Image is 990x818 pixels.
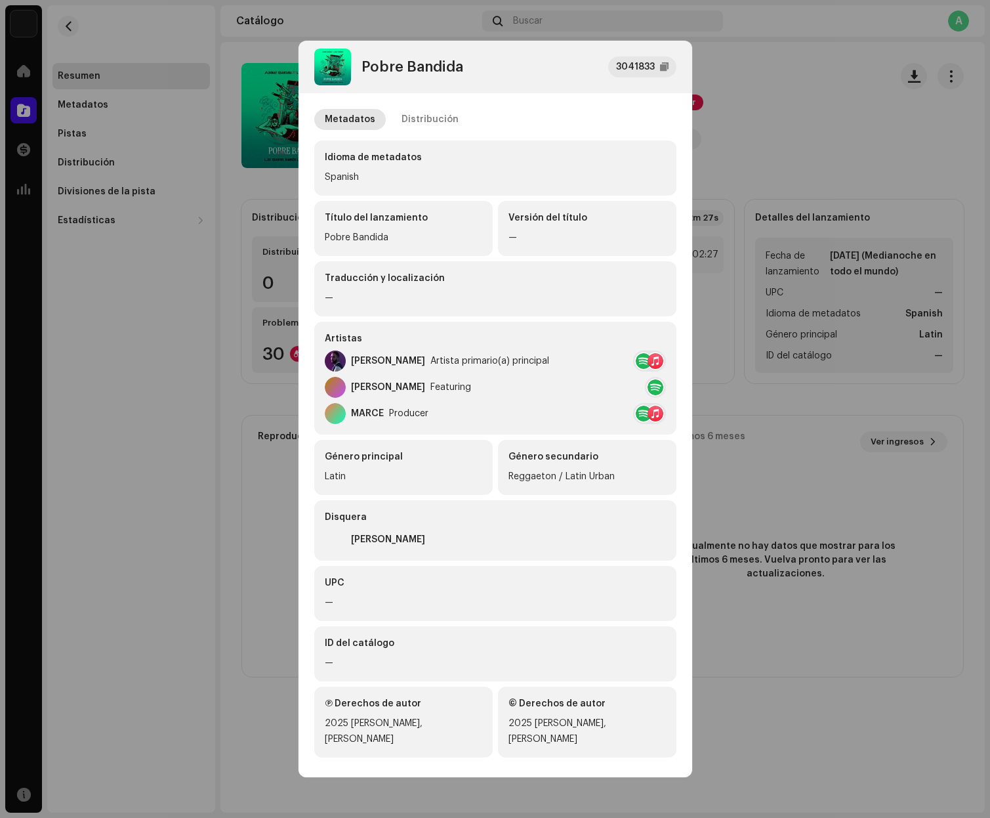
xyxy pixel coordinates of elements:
div: 2025 [PERSON_NAME], [PERSON_NAME] [508,716,666,747]
img: a2a17512-794f-46c9-9bc0-48acc74bd000 [314,49,351,85]
div: Género secundario [508,450,666,463]
div: Disquera [325,511,666,524]
img: c044eb89-85a9-49a7-bc5b-e27937be097f [325,351,346,372]
div: Latin [325,469,482,484]
div: Género principal [325,450,482,463]
div: Artistas [325,332,666,345]
div: Reggaeton / Latin Urban [508,469,666,484]
img: 9b9aea23-fbc1-44c1-a084-06378a583091 [325,529,346,550]
div: Pobre Bandida [325,230,482,246]
div: Featuring [430,382,471,393]
div: — [325,290,666,306]
div: Metadatos [325,109,375,130]
div: — [325,595,666,611]
div: [PERSON_NAME] [351,534,425,545]
div: Traducción y localización [325,272,666,285]
div: [PERSON_NAME] [351,382,425,393]
div: Producer [389,408,428,419]
div: Idioma de metadatos [325,151,666,164]
div: [PERSON_NAME] [351,356,425,366]
div: UPC [325,576,666,590]
div: 2025 [PERSON_NAME], [PERSON_NAME] [325,716,482,747]
div: Spanish [325,169,666,185]
div: Título del lanzamiento [325,211,482,225]
div: Ⓟ Derechos de autor [325,697,482,710]
div: — [508,230,666,246]
div: — [325,655,666,671]
div: 3041833 [616,59,655,75]
div: Artista primario(a) principal [430,356,549,366]
div: MARCE [351,408,384,419]
div: Versión del título [508,211,666,225]
div: ID del catálogo [325,637,666,650]
div: Pobre Bandida [361,59,463,75]
div: © Derechos de autor [508,697,666,710]
div: Distribución [402,109,459,130]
